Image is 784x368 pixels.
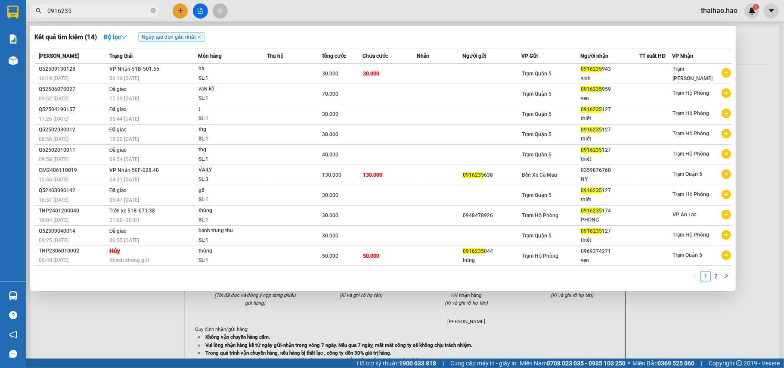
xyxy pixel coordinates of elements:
div: SL: 1 [198,94,263,103]
div: PHONG [581,215,639,225]
span: Ngày tạo đơn gần nhất [138,32,205,42]
span: VP Nhận 51B-501.55 [109,66,159,72]
span: 0916235 [581,106,602,112]
div: 0969374271 [581,247,639,256]
span: 04:31 [DATE] [109,177,139,183]
span: VP Gửi [521,53,538,59]
span: Trạm Quận 5 [522,152,552,158]
span: 30.000 [322,111,338,117]
div: 959 [581,85,639,94]
span: VP An Lạc [673,212,697,218]
div: thg [198,125,263,134]
span: Trạm Quận 5 [673,252,703,258]
strong: Hủy [109,247,120,254]
span: VP Nhận [672,53,694,59]
span: Đã giao [109,187,127,193]
span: left [693,273,698,278]
span: close [197,35,201,39]
img: warehouse-icon [9,56,18,65]
span: message [9,350,17,358]
span: plus-circle [722,149,731,159]
span: 30.000 [322,233,338,239]
span: Người gửi [462,53,486,59]
div: hùng [463,256,521,265]
li: Next Page [721,271,731,281]
span: 0916235 [581,127,602,133]
span: 19:20 [DATE] [109,136,139,142]
div: thg [198,145,263,155]
div: THP2401200040 [39,206,107,215]
div: g8 [198,186,263,195]
span: close-circle [151,8,156,13]
span: plus-circle [722,68,731,78]
span: 09:54 [DATE] [109,156,139,162]
span: Trạm Hộ Phòng [673,90,710,96]
span: Đã giao [109,127,127,133]
div: Q52502010011 [39,146,107,155]
div: 0948478926 [463,211,521,220]
span: 06:16 [DATE] [109,75,139,81]
span: Trạm Quận 5 [522,111,552,117]
div: thùng [198,206,263,215]
span: 0916235 [463,248,484,254]
span: Trạm Quận 5 [522,91,552,97]
span: Đã giao [109,106,127,112]
button: Bộ lọcdown [97,30,134,44]
div: valy kê [198,84,263,94]
span: Trạm Quận 5 [522,71,552,77]
div: thiết [581,155,639,164]
span: right [724,273,729,278]
div: thiết [581,134,639,143]
span: Trạm Hộ Phòng [522,253,558,259]
span: Món hàng [198,53,222,59]
span: 40.000 [322,152,338,158]
span: 0916235 [581,187,602,193]
span: 0916235 [463,172,484,178]
span: TT xuất HĐ [640,53,666,59]
span: Trên xe 51B-071.38 [109,208,155,214]
span: 50.000 [322,253,338,259]
span: plus-circle [722,129,731,138]
span: Trạng thái [109,53,133,59]
span: 70.000 [322,91,338,97]
img: solution-icon [9,34,18,44]
div: 127 [581,227,639,236]
div: Q52509130128 [39,65,107,74]
span: Bến Xe Cà Mau [522,172,557,178]
div: Q52502030012 [39,125,107,134]
div: SL: 3 [198,175,263,184]
span: Trạm Quận 5 [522,131,552,137]
span: 130.000 [363,172,382,178]
div: 127 [581,125,639,134]
li: 2 [711,271,721,281]
div: vinh [581,74,639,83]
div: 943 [581,65,639,74]
div: SL: 1 [198,155,263,164]
span: 30.000 [322,212,338,218]
div: thùng [198,246,263,256]
span: search [36,8,42,14]
span: Trạm Hộ Phòng [673,131,710,137]
span: Tổng cước [322,53,346,59]
div: SL: 1 [198,215,263,225]
span: Trạm [PERSON_NAME] [673,66,713,81]
span: 06:47 [DATE] [109,197,139,203]
span: Trạm Hộ Phòng [673,191,710,197]
div: Q52506070027 [39,85,107,94]
input: Tìm tên, số ĐT hoặc mã đơn [47,6,149,16]
div: 127 [581,105,639,114]
span: 17:26 [DATE] [39,116,68,122]
span: Chưa cước [363,53,388,59]
span: close-circle [151,7,156,15]
div: SL: 1 [198,195,263,205]
span: 50.000 [363,253,379,259]
div: vẹn [581,256,639,265]
div: bánh trung thu [198,226,263,236]
span: 0916235 [581,147,602,153]
span: 0916235 [581,86,602,92]
div: SL: 1 [198,114,263,124]
span: 0916235 [581,66,602,72]
div: SL: 1 [198,236,263,245]
span: 06:44 [DATE] [109,116,139,122]
div: 127 [581,146,639,155]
